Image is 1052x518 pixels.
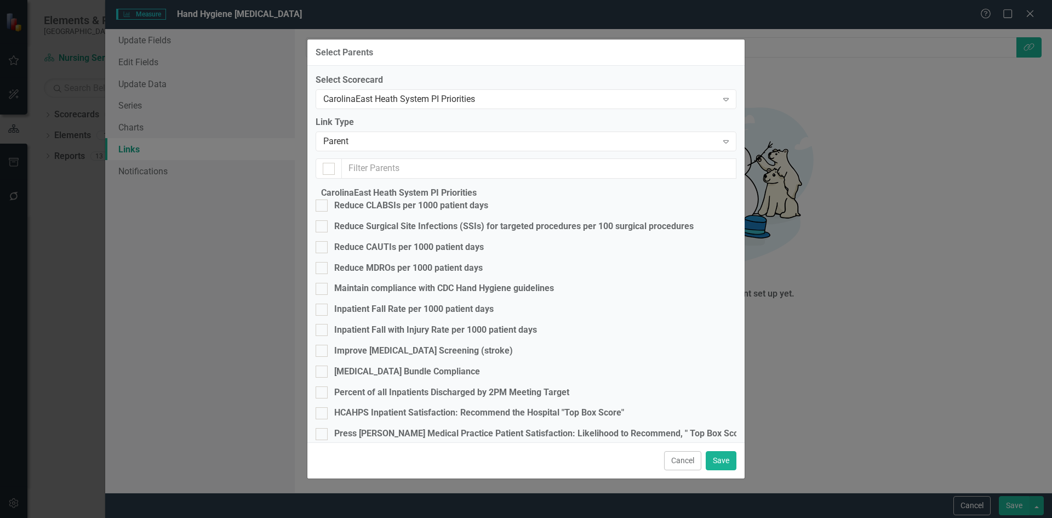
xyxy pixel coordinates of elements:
div: HCAHPS Inpatient Satisfaction: Recommend the Hospital "Top Box Score" [334,407,624,419]
div: CarolinaEast Heath System PI Priorities [323,93,717,106]
div: Parent [323,135,717,148]
input: Filter Parents [341,158,736,179]
div: Inpatient Fall Rate per 1000 patient days [334,303,494,316]
div: Reduce MDROs per 1000 patient days [334,262,483,275]
label: Link Type [316,116,736,129]
button: Cancel [664,451,701,470]
legend: CarolinaEast Heath System PI Priorities [316,187,482,200]
div: Press [PERSON_NAME] Medical Practice Patient Satisfaction: Likelihood to Recommend, " Top Box Sco... [334,428,784,440]
div: Reduce Surgical Site Infections (SSIs) for targeted procedures per 100 surgical procedures [334,220,694,233]
div: Maintain compliance with CDC Hand Hygiene guidelines [334,282,554,295]
div: Improve [MEDICAL_DATA] Screening (stroke) [334,345,513,357]
div: Reduce CAUTIs per 1000 patient days [334,241,484,254]
button: Save [706,451,736,470]
div: [MEDICAL_DATA] Bundle Compliance [334,366,480,378]
div: Select Parents [316,48,373,58]
div: Reduce CLABSIs per 1000 patient days [334,200,488,212]
div: Inpatient Fall with Injury Rate per 1000 patient days [334,324,537,337]
label: Select Scorecard [316,74,736,87]
div: Percent of all Inpatients Discharged by 2PM Meeting Target [334,386,569,399]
